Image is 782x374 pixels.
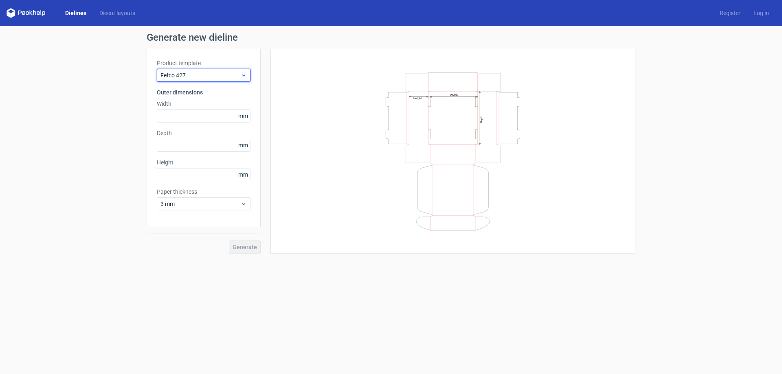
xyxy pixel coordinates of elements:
[157,129,250,137] label: Depth
[160,200,241,208] span: 3 mm
[157,158,250,166] label: Height
[236,139,250,151] span: mm
[93,9,142,17] a: Diecut layouts
[59,9,93,17] a: Dielines
[480,115,483,122] text: Depth
[157,188,250,196] label: Paper thickness
[157,88,250,96] h3: Outer dimensions
[157,100,250,108] label: Width
[157,59,250,67] label: Product template
[450,93,458,96] text: Width
[413,96,422,100] text: Height
[160,71,241,79] span: Fefco 427
[147,33,635,42] h1: Generate new dieline
[236,110,250,122] span: mm
[236,168,250,181] span: mm
[747,9,775,17] a: Log in
[713,9,747,17] a: Register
